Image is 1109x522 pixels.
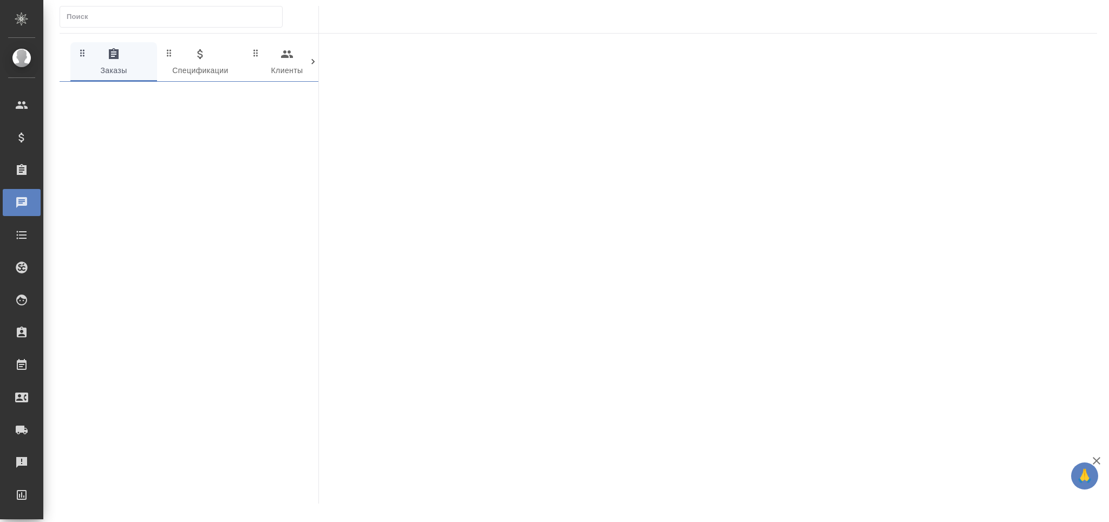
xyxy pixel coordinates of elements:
button: 🙏 [1071,462,1098,490]
span: Спецификации [164,48,237,77]
span: 🙏 [1075,465,1094,487]
span: Заказы [77,48,151,77]
svg: Зажми и перетащи, чтобы поменять порядок вкладок [251,48,261,58]
svg: Зажми и перетащи, чтобы поменять порядок вкладок [164,48,174,58]
svg: Зажми и перетащи, чтобы поменять порядок вкладок [77,48,88,58]
input: Поиск [67,9,282,24]
span: Клиенты [250,48,324,77]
